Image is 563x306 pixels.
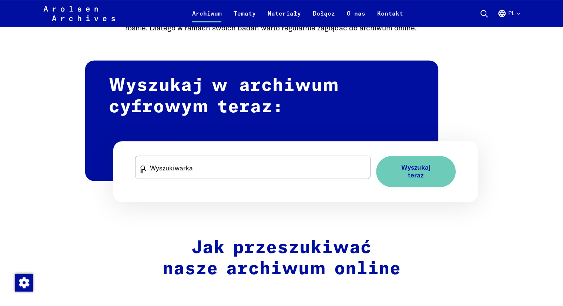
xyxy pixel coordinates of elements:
a: Kontakt [371,9,409,27]
img: Zmienić zgodę [15,274,33,292]
a: O nas [341,9,371,27]
button: Polski, wybór języka [497,9,520,27]
a: Tematy [227,9,261,27]
button: Wyszukaj teraz [376,156,456,187]
a: Materiały [261,9,306,27]
span: Wyszukaj teraz [394,164,438,179]
nav: Podstawowy [186,4,409,22]
a: Archiwum [186,9,227,27]
h2: Jak przeszukiwać nasze archiwum online [125,237,438,280]
h2: Wyszukaj w archiwum cyfrowym teraz: [85,60,438,181]
a: Dołącz [306,9,341,27]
